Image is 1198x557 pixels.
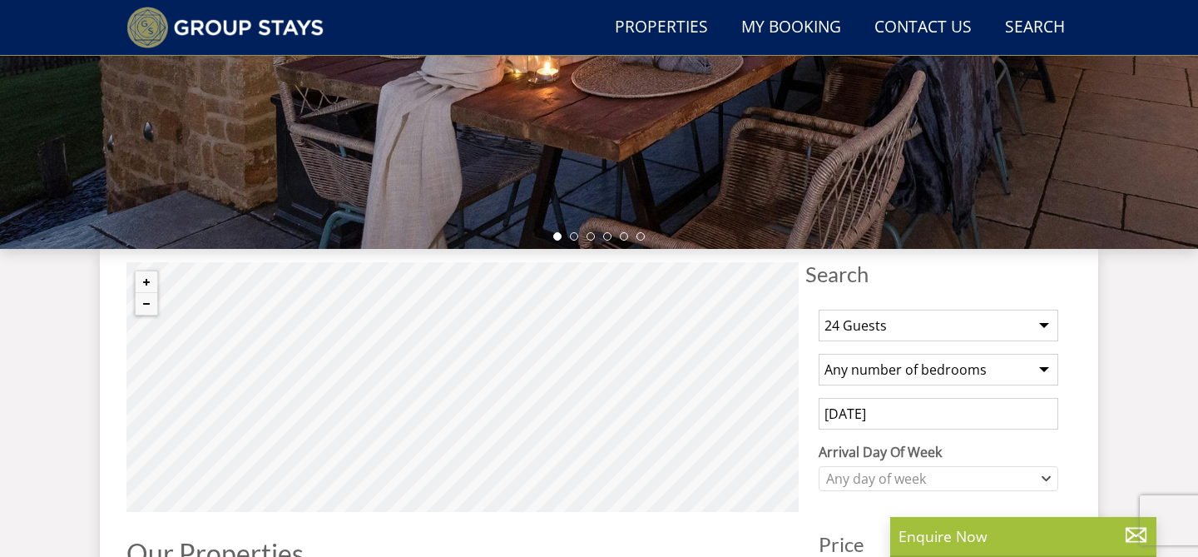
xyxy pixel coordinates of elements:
canvas: Map [126,262,799,512]
span: Search [805,262,1072,286]
a: Search [998,9,1072,47]
img: Group Stays [126,7,324,48]
button: Zoom out [136,293,157,315]
div: Any day of week [822,470,1037,488]
p: Enquire Now [898,525,1148,547]
a: Properties [608,9,715,47]
button: Zoom in [136,271,157,293]
input: Arrival Date [819,398,1058,430]
a: My Booking [735,9,848,47]
div: Combobox [819,466,1058,491]
label: Arrival Day Of Week [819,442,1058,462]
a: Contact Us [868,9,978,47]
h3: Price [819,534,1058,555]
